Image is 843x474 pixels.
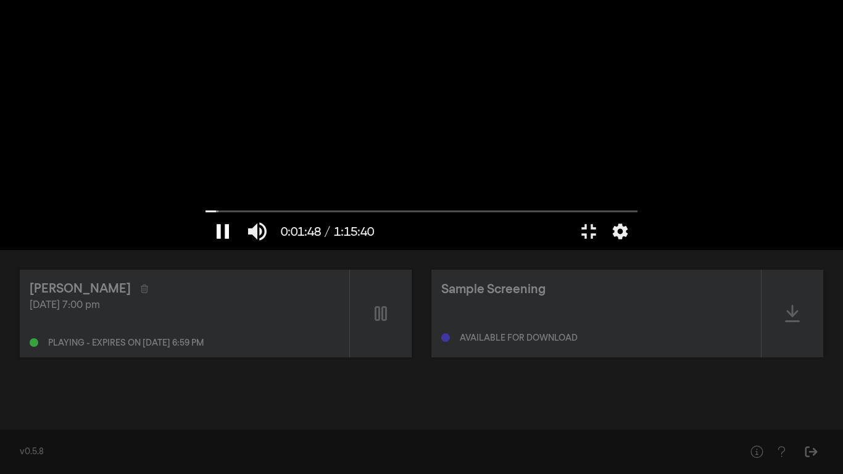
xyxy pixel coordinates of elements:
div: Sample Screening [441,280,546,299]
div: Available for download [460,334,578,343]
div: [PERSON_NAME] [30,280,131,298]
button: More settings [606,213,634,250]
button: Sign Out [799,439,823,464]
div: Playing - expires on [DATE] 6:59 pm [48,339,204,347]
button: Help [769,439,794,464]
div: v0.5.8 [20,446,720,459]
button: Help [744,439,769,464]
button: Mute [240,213,275,250]
button: Pause [206,213,240,250]
button: Exit full screen [571,213,606,250]
button: 0:01:48 / 1:15:40 [275,213,380,250]
div: [DATE] 7:00 pm [30,298,339,313]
